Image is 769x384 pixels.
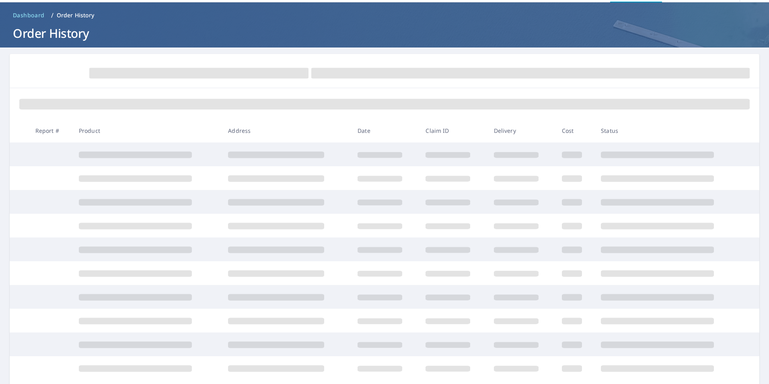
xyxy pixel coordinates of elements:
p: Order History [57,11,95,19]
th: Cost [555,119,594,142]
th: Date [351,119,419,142]
h1: Order History [10,25,759,41]
a: Dashboard [10,9,48,22]
nav: breadcrumb [10,9,759,22]
th: Address [222,119,351,142]
th: Claim ID [419,119,487,142]
span: Dashboard [13,11,45,19]
th: Report # [29,119,72,142]
li: / [51,10,53,20]
th: Delivery [487,119,555,142]
th: Status [594,119,744,142]
th: Product [72,119,222,142]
